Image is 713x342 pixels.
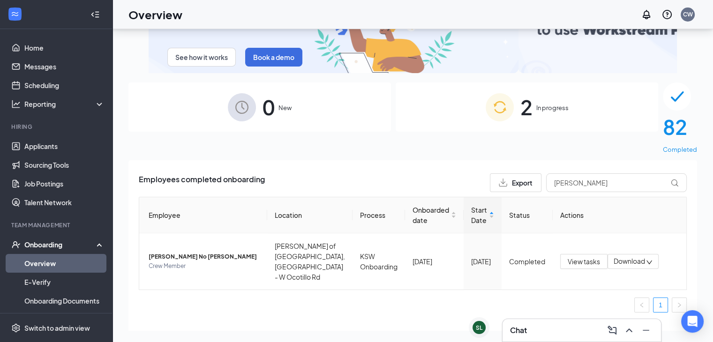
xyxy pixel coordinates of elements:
a: 1 [653,298,668,312]
a: Messages [24,57,105,76]
button: ChevronUp [622,323,637,338]
span: View tasks [568,256,600,267]
th: Employee [139,197,267,233]
button: Minimize [638,323,653,338]
span: New [278,103,292,112]
div: Team Management [11,221,103,229]
h3: Chat [510,325,527,335]
a: Onboarding Documents [24,291,105,310]
a: Sourcing Tools [24,156,105,174]
svg: Notifications [641,9,652,20]
span: 0 [263,91,275,123]
svg: ChevronUp [623,325,635,336]
div: Hiring [11,123,103,131]
div: Switch to admin view [24,323,90,333]
span: right [676,302,682,308]
div: SL [476,324,482,332]
svg: Minimize [640,325,652,336]
a: Talent Network [24,193,105,212]
li: 1 [653,297,668,312]
span: Start Date [471,205,487,225]
th: Location [267,197,353,233]
input: Search by Name, Job Posting, or Process [546,173,687,192]
svg: WorkstreamLogo [10,9,20,19]
span: 2 [520,91,533,123]
a: Activity log [24,310,105,329]
span: [PERSON_NAME] No [PERSON_NAME] [149,252,260,261]
svg: Analysis [11,99,21,109]
span: Download [614,256,645,266]
a: Job Postings [24,174,105,193]
a: Home [24,38,105,57]
svg: Collapse [90,10,100,19]
svg: QuestionInfo [661,9,673,20]
th: Onboarded date [405,197,464,233]
span: Completed [663,145,697,154]
svg: ComposeMessage [607,325,618,336]
div: Open Intercom Messenger [681,310,704,333]
td: [PERSON_NAME] of [GEOGRAPHIC_DATA], [GEOGRAPHIC_DATA] - W Ocotillo Rd [267,233,353,290]
button: left [634,297,649,312]
div: [DATE] [471,256,494,267]
button: Export [490,173,541,192]
span: 82 [663,111,697,143]
button: See how it works [167,48,236,67]
a: Scheduling [24,76,105,95]
span: left [639,302,645,308]
a: Applicants [24,137,105,156]
td: KSW Onboarding [353,233,405,290]
div: CW [683,10,693,18]
span: Export [512,178,533,188]
div: Reporting [24,99,105,109]
span: Employees completed onboarding [139,173,265,192]
span: down [646,259,653,266]
a: E-Verify [24,273,105,291]
button: ComposeMessage [605,323,620,338]
div: [DATE] [413,256,456,267]
h1: Overview [128,7,182,22]
a: Overview [24,254,105,273]
span: In progress [536,103,569,112]
th: Process [353,197,405,233]
th: Actions [553,197,686,233]
li: Previous Page [634,297,649,312]
button: Book a demo [245,48,302,67]
button: View tasks [560,254,608,269]
span: Onboarded date [413,205,449,225]
div: Onboarding [24,240,97,249]
button: right [672,297,687,312]
li: Next Page [672,297,687,312]
span: Crew Member [149,261,260,271]
div: Completed [509,256,545,267]
svg: UserCheck [11,240,21,249]
th: Status [502,197,553,233]
svg: Settings [11,323,21,333]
